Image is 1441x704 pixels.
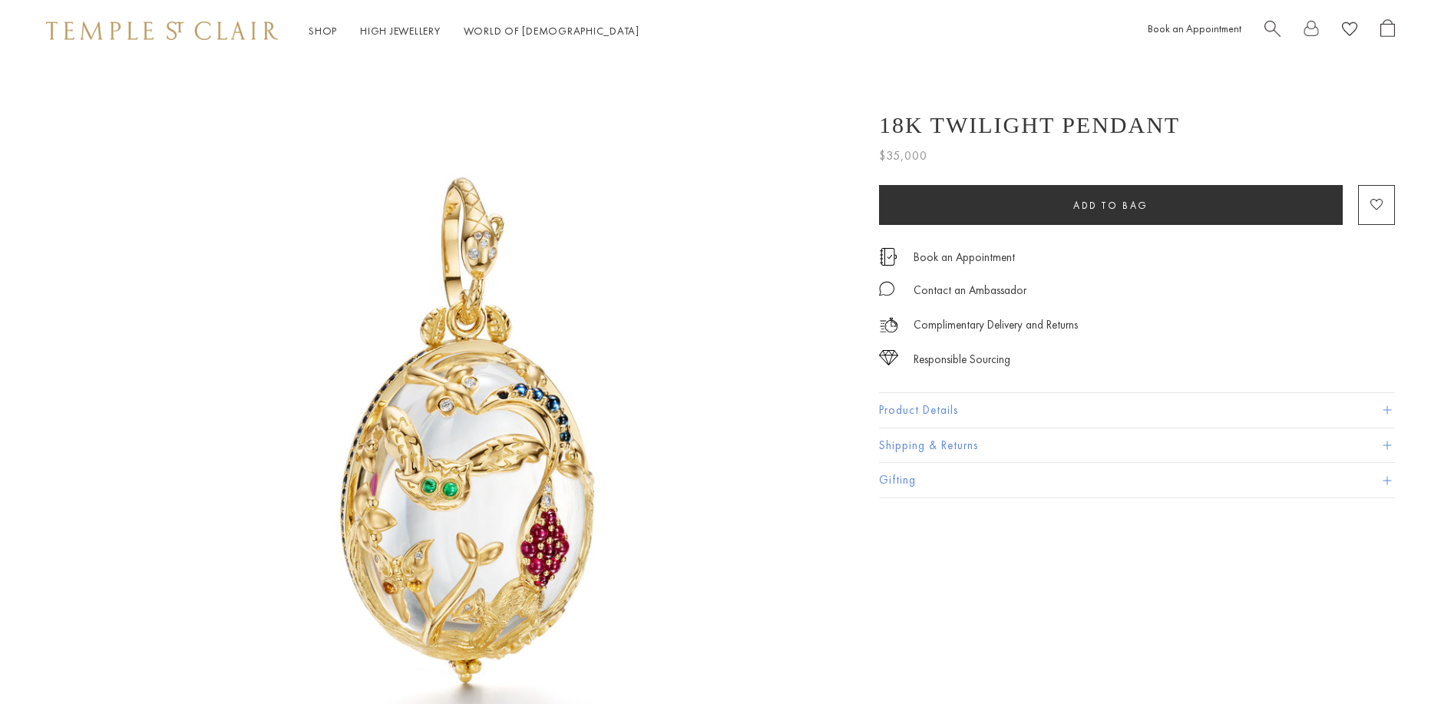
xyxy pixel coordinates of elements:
a: World of [DEMOGRAPHIC_DATA]World of [DEMOGRAPHIC_DATA] [464,24,640,38]
img: icon_appointment.svg [879,248,897,266]
nav: Main navigation [309,21,640,41]
a: Book an Appointment [914,249,1015,266]
span: $35,000 [879,146,927,166]
img: Temple St. Clair [46,21,278,40]
span: Add to bag [1073,199,1149,212]
h1: 18K Twilight Pendant [879,112,1180,138]
button: Shipping & Returns [879,428,1395,463]
iframe: Gorgias live chat messenger [1364,632,1426,689]
a: ShopShop [309,24,337,38]
button: Add to bag [879,185,1343,225]
a: View Wishlist [1342,19,1357,43]
button: Gifting [879,463,1395,497]
a: Open Shopping Bag [1380,19,1395,43]
img: MessageIcon-01_2.svg [879,281,894,296]
button: Product Details [879,393,1395,428]
img: icon_delivery.svg [879,316,898,335]
img: icon_sourcing.svg [879,350,898,365]
p: Complimentary Delivery and Returns [914,316,1078,335]
div: Contact an Ambassador [914,281,1026,300]
div: Responsible Sourcing [914,350,1010,369]
a: Book an Appointment [1148,21,1241,35]
a: Search [1264,19,1281,43]
a: High JewelleryHigh Jewellery [360,24,441,38]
